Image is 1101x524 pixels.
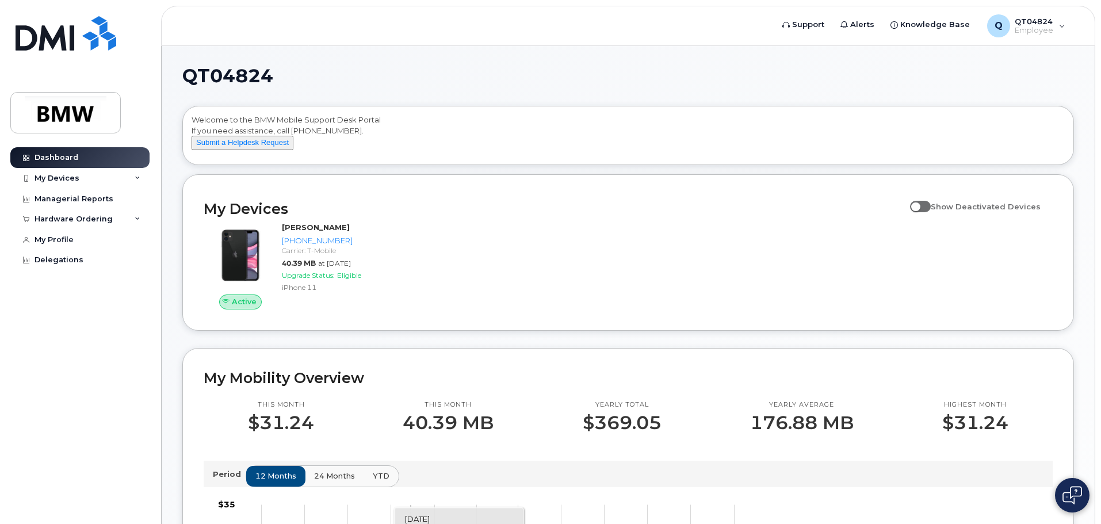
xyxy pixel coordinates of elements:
[403,412,494,433] p: 40.39 MB
[282,223,350,232] strong: [PERSON_NAME]
[282,235,401,246] div: [PHONE_NUMBER]
[204,222,406,309] a: Active[PERSON_NAME][PHONE_NUMBER]Carrier: T-Mobile40.39 MBat [DATE]Upgrade Status:EligibleiPhone 11
[282,271,335,280] span: Upgrade Status:
[282,246,401,255] div: Carrier: T-Mobile
[942,412,1008,433] p: $31.24
[750,412,854,433] p: 176.88 MB
[182,67,273,85] span: QT04824
[583,412,662,433] p: $369.05
[282,282,401,292] div: iPhone 11
[314,471,355,481] span: 24 months
[373,471,389,481] span: YTD
[232,296,257,307] span: Active
[282,259,316,267] span: 40.39 MB
[910,196,919,205] input: Show Deactivated Devices
[318,259,351,267] span: at [DATE]
[248,400,314,410] p: This month
[931,202,1041,211] span: Show Deactivated Devices
[204,200,904,217] h2: My Devices
[248,412,314,433] p: $31.24
[192,114,1065,160] div: Welcome to the BMW Mobile Support Desk Portal If you need assistance, call [PHONE_NUMBER].
[204,369,1053,387] h2: My Mobility Overview
[213,228,268,283] img: iPhone_11.jpg
[583,400,662,410] p: Yearly total
[403,400,494,410] p: This month
[337,271,361,280] span: Eligible
[750,400,854,410] p: Yearly average
[192,137,293,147] a: Submit a Helpdesk Request
[1062,486,1082,504] img: Open chat
[218,499,235,510] tspan: $35
[942,400,1008,410] p: Highest month
[213,469,246,480] p: Period
[192,136,293,150] button: Submit a Helpdesk Request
